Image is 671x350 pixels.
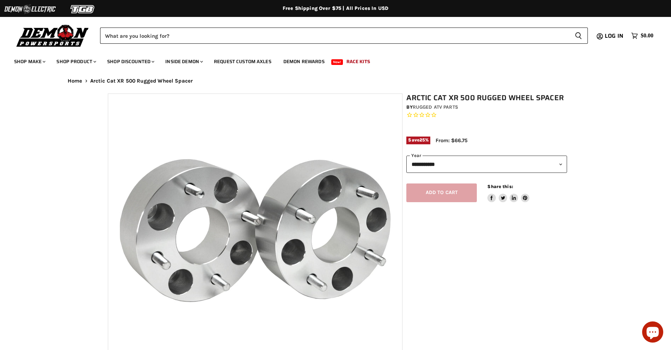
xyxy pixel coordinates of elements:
div: Free Shipping Over $75 | All Prices In USD [54,5,617,12]
button: Search [569,28,588,44]
h1: Arctic Cat XR 500 Rugged Wheel Spacer [406,93,567,102]
a: Inside Demon [160,54,207,69]
span: Share this: [487,184,513,189]
a: $0.00 [628,31,657,41]
inbox-online-store-chat: Shopify online store chat [640,321,665,344]
a: Shop Product [51,54,100,69]
div: by [406,103,567,111]
ul: Main menu [9,52,652,69]
span: 25 [419,137,425,143]
img: Demon Powersports [14,23,91,48]
a: Shop Make [9,54,50,69]
nav: Breadcrumbs [54,78,617,84]
img: TGB Logo 2 [56,2,109,16]
span: Arctic Cat XR 500 Rugged Wheel Spacer [90,78,193,84]
select: year [406,156,567,173]
span: From: $66.75 [436,137,468,144]
a: Demon Rewards [278,54,330,69]
a: Home [68,78,82,84]
input: Search [100,28,569,44]
aside: Share this: [487,183,529,202]
img: Demon Electric Logo 2 [4,2,56,16]
span: Rated 0.0 out of 5 stars 0 reviews [406,111,567,119]
span: $0.00 [641,32,653,39]
span: Save % [406,137,430,144]
a: Shop Discounted [102,54,159,69]
form: Product [100,28,588,44]
a: Race Kits [341,54,375,69]
a: Rugged ATV Parts [413,104,458,110]
span: Log in [605,31,623,40]
a: Log in [602,33,628,39]
span: New! [331,59,343,65]
a: Request Custom Axles [209,54,277,69]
